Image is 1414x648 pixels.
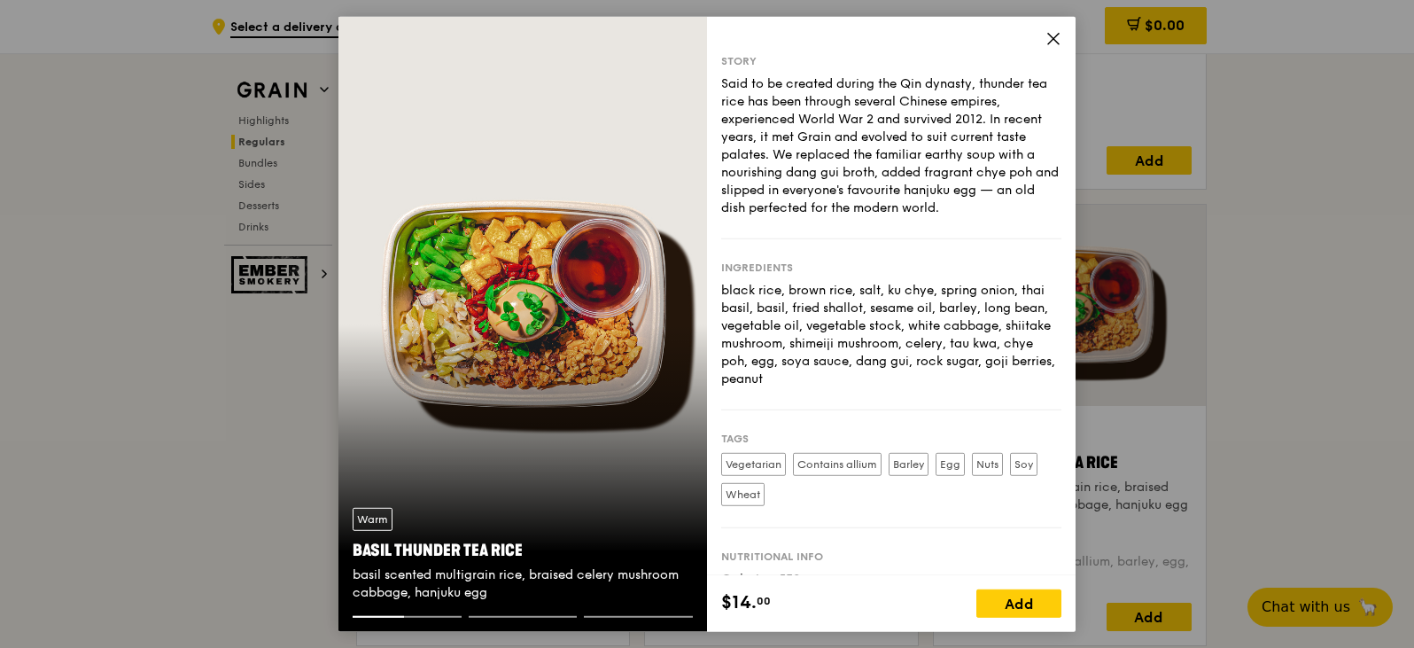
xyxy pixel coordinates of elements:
[721,53,1061,67] div: Story
[721,281,1061,387] div: black rice, brown rice, salt, ku chye, spring onion, thai basil, basil, fried shallot, sesame oil...
[721,452,786,475] label: Vegetarian
[721,589,757,616] span: $14.
[757,594,771,608] span: 00
[976,589,1061,618] div: Add
[1010,452,1037,475] label: Soy
[721,570,1061,588] div: Calories: 539
[721,482,765,505] label: Wheat
[721,260,1061,274] div: Ingredients
[721,74,1061,216] div: Said to be created during the Qin dynasty, thunder tea rice has been through several Chinese empi...
[353,508,392,531] div: Warm
[721,431,1061,445] div: Tags
[353,538,693,563] div: Basil Thunder Tea Rice
[721,549,1061,563] div: Nutritional info
[936,452,965,475] label: Egg
[889,452,928,475] label: Barley
[972,452,1003,475] label: Nuts
[353,566,693,602] div: basil scented multigrain rice, braised celery mushroom cabbage, hanjuku egg
[793,452,882,475] label: Contains allium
